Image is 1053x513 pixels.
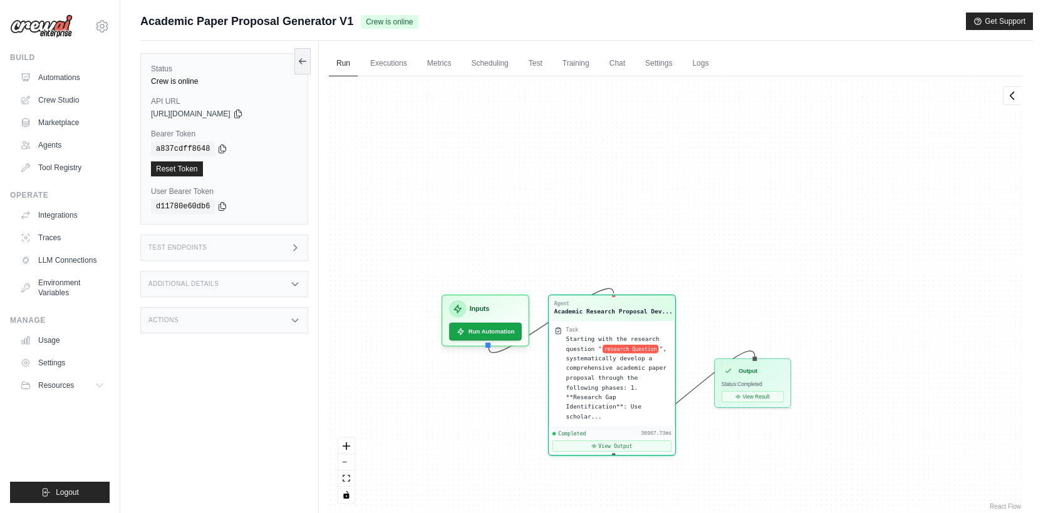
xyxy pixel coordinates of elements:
span: Starting with the research question " [566,335,659,352]
button: View Result [722,391,784,402]
a: Usage [15,330,110,350]
button: zoom out [338,454,355,470]
div: OutputStatus:CompletedView Result [714,358,791,408]
a: React Flow attribution [990,503,1021,510]
a: Integrations [15,205,110,225]
div: Operate [10,190,110,200]
a: Chat [602,51,633,77]
a: Run [329,51,358,77]
a: Training [555,51,597,77]
span: Academic Paper Proposal Generator V1 [140,13,353,30]
a: Reset Token [151,161,203,176]
div: 38987.73ms [641,430,672,437]
div: Academic Research Proposal Developer [554,307,672,316]
a: Executions [363,51,415,77]
a: Crew Studio [15,90,110,110]
span: Crew is online [361,15,418,29]
button: fit view [338,470,355,487]
a: Automations [15,68,110,88]
label: Status [151,64,298,74]
div: Task [566,327,578,333]
a: Tool Registry [15,158,110,178]
button: Get Support [966,13,1033,30]
a: Logs [685,51,716,77]
div: Build [10,53,110,63]
a: Marketplace [15,113,110,133]
div: React Flow controls [338,438,355,503]
a: Agents [15,135,110,155]
label: API URL [151,96,298,106]
span: [URL][DOMAIN_NAME] [151,109,231,119]
div: Crew is online [151,76,298,86]
code: d11780e60db6 [151,199,215,214]
label: User Bearer Token [151,186,298,196]
span: Resources [38,380,74,390]
div: Starting with the research question "{research Question}", systematically develop a comprehensive... [566,334,670,421]
span: research Question [603,345,658,353]
code: a837cdff8648 [151,141,215,156]
a: Settings [638,51,680,77]
g: Edge from inputsNode to a1a2e516fdd986c57bada52fcb6d52d2 [489,288,614,352]
a: Test [521,51,550,77]
button: View Output [552,440,672,452]
label: Bearer Token [151,129,298,139]
div: Agent [554,300,672,307]
a: LLM Connections [15,250,110,270]
h3: Test Endpoints [148,244,207,251]
button: Resources [15,375,110,395]
a: Scheduling [464,51,516,77]
h3: Actions [148,317,179,324]
span: Completed [558,430,586,437]
span: Status: Completed [722,382,762,388]
a: Metrics [420,51,459,77]
h3: Additional Details [148,280,219,288]
a: Settings [15,353,110,373]
h3: Inputs [470,304,489,314]
button: Logout [10,482,110,503]
button: Run Automation [449,323,522,341]
span: ", systematically develop a comprehensive academic paper proposal through the following phases: 1... [566,345,667,420]
div: Manage [10,315,110,325]
button: toggle interactivity [338,487,355,503]
a: Traces [15,228,110,248]
span: Logout [56,487,79,497]
div: InputsRun Automation [442,295,529,347]
div: AgentAcademic Research Proposal Dev...TaskStarting with the research question "research Question"... [548,295,676,456]
h3: Output [739,367,757,375]
button: zoom in [338,438,355,454]
a: Environment Variables [15,273,110,303]
g: Edge from a1a2e516fdd986c57bada52fcb6d52d2 to outputNode [614,351,755,443]
img: Logo [10,14,73,38]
